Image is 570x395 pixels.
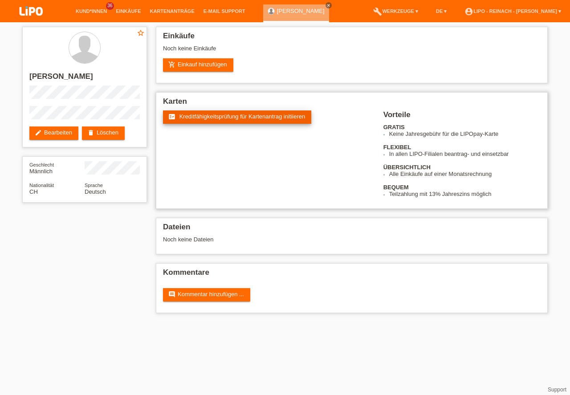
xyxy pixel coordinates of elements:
span: Deutsch [85,188,106,195]
li: In allen LIPO-Filialen beantrag- und einsetzbar [389,151,541,157]
i: delete [87,129,94,136]
a: close [326,2,332,8]
i: star_border [137,29,145,37]
a: LIPO pay [9,18,53,25]
i: build [373,7,382,16]
a: Kund*innen [71,8,111,14]
h2: Karten [163,97,541,110]
a: E-Mail Support [199,8,250,14]
a: [PERSON_NAME] [277,8,325,14]
i: comment [168,291,175,298]
a: commentKommentar hinzufügen ... [163,288,250,301]
a: buildWerkzeuge ▾ [369,8,423,14]
li: Alle Einkäufe auf einer Monatsrechnung [389,171,541,177]
i: fact_check [168,113,175,120]
span: Nationalität [29,183,54,188]
a: fact_check Kreditfähigkeitsprüfung für Kartenantrag initiieren [163,110,311,124]
i: account_circle [464,7,473,16]
b: FLEXIBEL [383,144,411,151]
a: editBearbeiten [29,126,78,140]
h2: Kommentare [163,268,541,281]
span: Kreditfähigkeitsprüfung für Kartenantrag initiieren [179,113,305,120]
span: Sprache [85,183,103,188]
span: Geschlecht [29,162,54,167]
a: Einkäufe [111,8,145,14]
i: edit [35,129,42,136]
i: add_shopping_cart [168,61,175,68]
a: Support [548,387,566,393]
span: 36 [106,2,114,10]
b: ÜBERSICHTLICH [383,164,431,171]
b: GRATIS [383,124,405,130]
h2: Vorteile [383,110,541,124]
div: Männlich [29,161,85,175]
li: Keine Jahresgebühr für die LIPOpay-Karte [389,130,541,137]
a: Kartenanträge [146,8,199,14]
a: deleteLöschen [82,126,125,140]
a: star_border [137,29,145,38]
a: DE ▾ [432,8,451,14]
span: Schweiz [29,188,38,195]
h2: Einkäufe [163,32,541,45]
h2: [PERSON_NAME] [29,72,140,86]
h2: Dateien [163,223,541,236]
div: Noch keine Dateien [163,236,435,243]
a: add_shopping_cartEinkauf hinzufügen [163,58,233,72]
div: Noch keine Einkäufe [163,45,541,58]
li: Teilzahlung mit 13% Jahreszins möglich [389,191,541,197]
i: close [326,3,331,8]
a: account_circleLIPO - Reinach - [PERSON_NAME] ▾ [460,8,566,14]
b: BEQUEM [383,184,409,191]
